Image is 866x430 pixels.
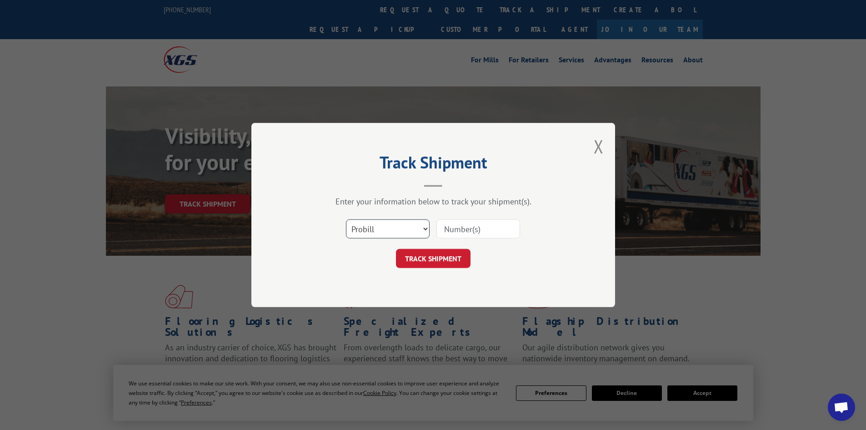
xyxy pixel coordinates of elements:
button: Close modal [594,134,604,158]
div: Enter your information below to track your shipment(s). [297,196,570,207]
div: Open chat [828,394,855,421]
h2: Track Shipment [297,156,570,173]
button: TRACK SHIPMENT [396,249,471,268]
input: Number(s) [436,219,520,238]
